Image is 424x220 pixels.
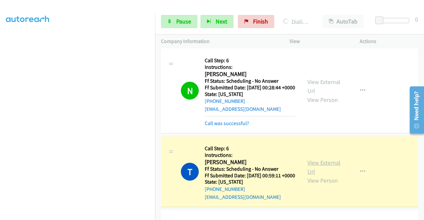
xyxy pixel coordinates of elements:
[205,98,245,104] a: [PHONE_NUMBER]
[216,18,227,25] span: Next
[238,15,274,28] a: Finish
[200,15,234,28] button: Next
[205,70,293,78] h2: [PERSON_NAME]
[205,179,295,185] h5: State: [US_STATE]
[205,186,245,192] a: [PHONE_NUMBER]
[205,166,295,172] h5: Ff Status: Scheduling - No Answer
[360,37,418,45] p: Actions
[205,194,281,200] a: [EMAIL_ADDRESS][DOMAIN_NAME]
[307,96,338,104] a: View Person
[181,82,199,100] h1: N
[205,106,281,112] a: [EMAIL_ADDRESS][DOMAIN_NAME]
[205,120,249,126] a: Call was successful?
[161,37,278,45] p: Company Information
[205,64,295,70] h5: Instructions:
[290,37,348,45] p: View
[205,145,295,152] h5: Call Step: 6
[205,78,295,84] h5: Ff Status: Scheduling - No Answer
[307,177,338,184] a: View Person
[161,15,197,28] a: Pause
[379,18,409,23] div: Delay between calls (in seconds)
[205,158,293,166] h2: [PERSON_NAME]
[405,84,424,136] iframe: Resource Center
[205,84,295,91] h5: Ff Submitted Date: [DATE] 00:28:44 +0000
[205,91,295,98] h5: State: [US_STATE]
[307,78,341,95] a: View External Url
[176,18,191,25] span: Pause
[307,159,341,175] a: View External Url
[181,163,199,181] h1: T
[323,15,364,28] button: AutoTab
[283,17,311,26] p: Dialing [PERSON_NAME]
[205,152,295,158] h5: Instructions:
[415,15,418,24] div: 0
[205,172,295,179] h5: Ff Submitted Date: [DATE] 00:59:11 +0000
[253,18,268,25] span: Finish
[205,57,295,64] h5: Call Step: 6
